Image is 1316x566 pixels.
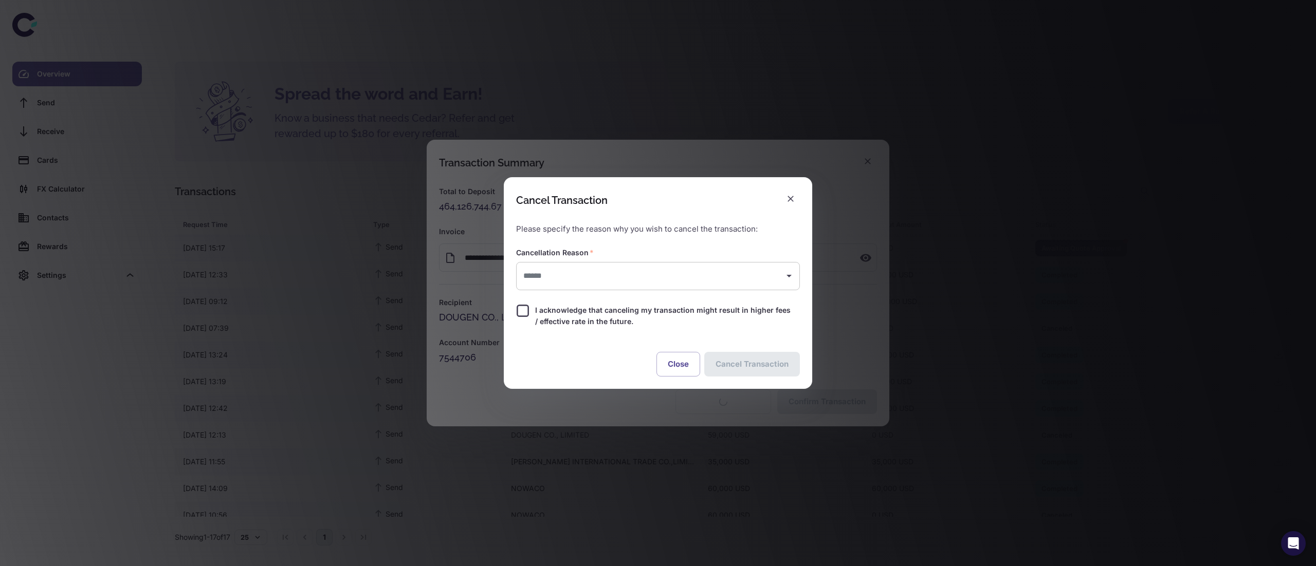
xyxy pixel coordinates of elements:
[656,352,700,376] button: Close
[782,269,796,283] button: Open
[516,248,594,258] label: Cancellation Reason
[516,194,608,206] div: Cancel Transaction
[1281,531,1306,556] div: Open Intercom Messenger
[535,305,792,327] span: I acknowledge that canceling my transaction might result in higher fees / effective rate in the f...
[516,223,800,235] p: Please specify the reason why you wish to cancel the transaction:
